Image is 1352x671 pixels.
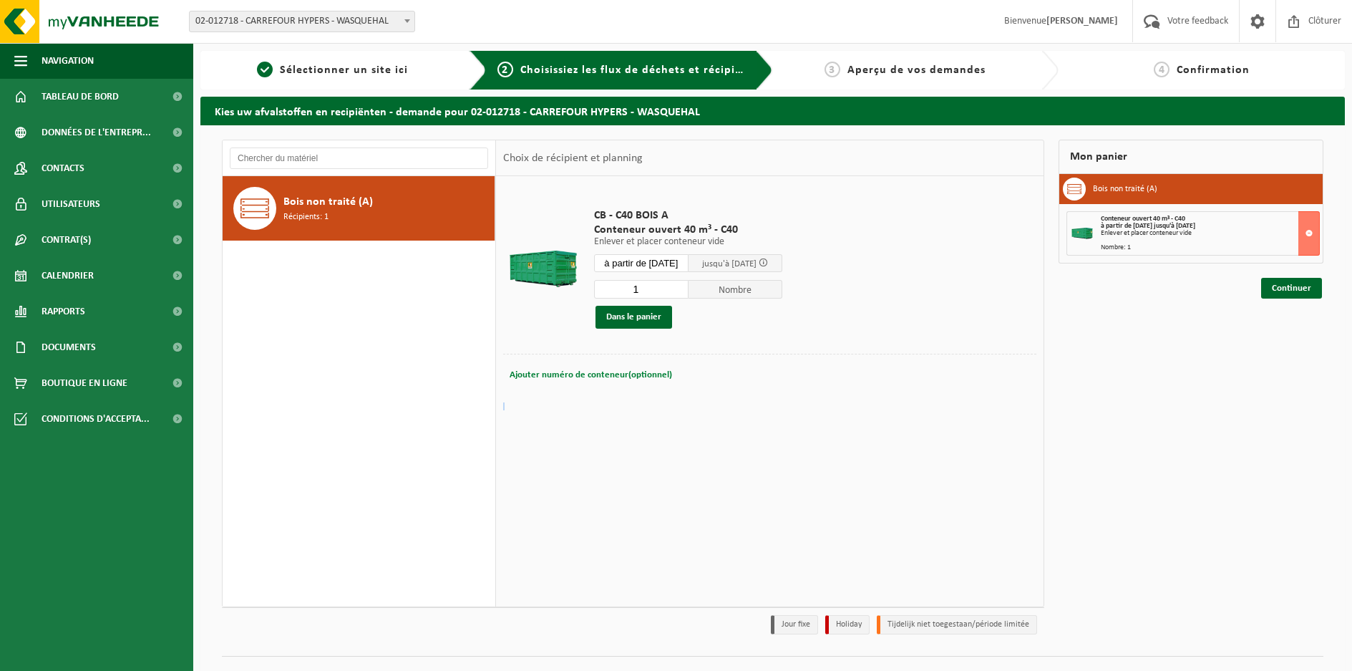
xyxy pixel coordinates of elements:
[283,211,329,224] span: Récipients: 1
[847,64,986,76] span: Aperçu de vos demandes
[230,148,488,169] input: Chercher du matériel
[1046,16,1118,26] strong: [PERSON_NAME]
[257,62,273,77] span: 1
[771,615,818,634] li: Jour fixe
[825,615,870,634] li: Holiday
[702,259,757,269] span: jusqu'à [DATE]
[496,140,650,176] div: Choix de récipient et planning
[42,294,85,329] span: Rapports
[283,193,373,211] span: Bois non traité (A)
[594,223,782,237] span: Conteneur ouvert 40 m³ - C40
[594,254,689,272] input: Sélectionnez date
[1101,230,1319,237] div: Enlever et placer conteneur vide
[190,11,414,32] span: 02-012718 - CARREFOUR HYPERS - WASQUEHAL
[200,97,1345,125] h2: Kies uw afvalstoffen en recipiënten - demande pour 02-012718 - CARREFOUR HYPERS - WASQUEHAL
[42,79,119,115] span: Tableau de bord
[1261,278,1322,299] a: Continuer
[42,401,150,437] span: Conditions d'accepta...
[42,329,96,365] span: Documents
[42,43,94,79] span: Navigation
[208,62,458,79] a: 1Sélectionner un site ici
[825,62,840,77] span: 3
[42,365,127,401] span: Boutique en ligne
[1101,222,1195,230] strong: à partir de [DATE] jusqu'à [DATE]
[594,237,782,247] p: Enlever et placer conteneur vide
[42,222,91,258] span: Contrat(s)
[1059,140,1323,174] div: Mon panier
[595,306,672,329] button: Dans le panier
[497,62,513,77] span: 2
[223,176,495,241] button: Bois non traité (A) Récipients: 1
[42,115,151,150] span: Données de l'entrepr...
[508,365,673,385] button: Ajouter numéro de conteneur(optionnel)
[510,370,672,380] span: Ajouter numéro de conteneur(optionnel)
[42,186,100,222] span: Utilisateurs
[689,280,783,299] span: Nombre
[594,208,782,223] span: CB - C40 BOIS A
[42,258,94,294] span: Calendrier
[42,150,84,186] span: Contacts
[1101,244,1319,251] div: Nombre: 1
[280,64,408,76] span: Sélectionner un site ici
[1154,62,1169,77] span: 4
[877,615,1037,634] li: Tijdelijk niet toegestaan/période limitée
[520,64,759,76] span: Choisissiez les flux de déchets et récipients
[189,11,415,32] span: 02-012718 - CARREFOUR HYPERS - WASQUEHAL
[1177,64,1250,76] span: Confirmation
[1093,178,1157,201] h3: Bois non traité (A)
[1101,215,1185,223] span: Conteneur ouvert 40 m³ - C40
